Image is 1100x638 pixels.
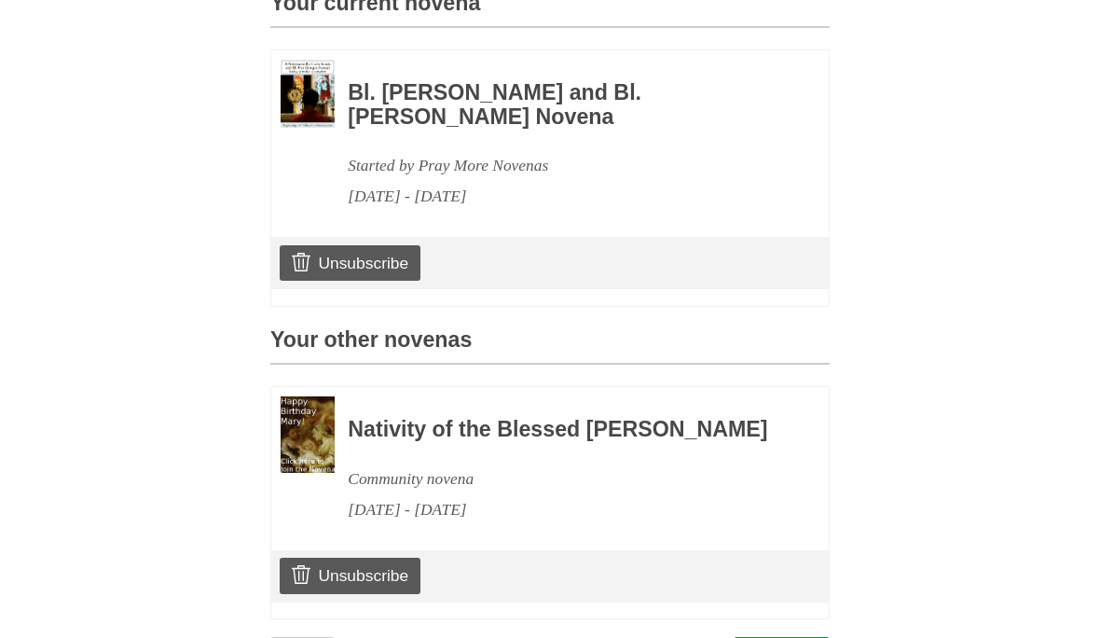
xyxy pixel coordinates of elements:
h3: Nativity of the Blessed [PERSON_NAME] [348,418,778,442]
img: Novena image [281,60,335,128]
h3: Your other novenas [270,328,830,365]
div: Started by Pray More Novenas [348,150,778,181]
a: Unsubscribe [280,558,420,593]
div: Community novena [348,464,778,494]
div: [DATE] - [DATE] [348,181,778,212]
div: [DATE] - [DATE] [348,494,778,525]
img: Novena image [281,396,335,473]
a: Unsubscribe [280,245,420,281]
h3: Bl. [PERSON_NAME] and Bl. [PERSON_NAME] Novena [348,81,778,129]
